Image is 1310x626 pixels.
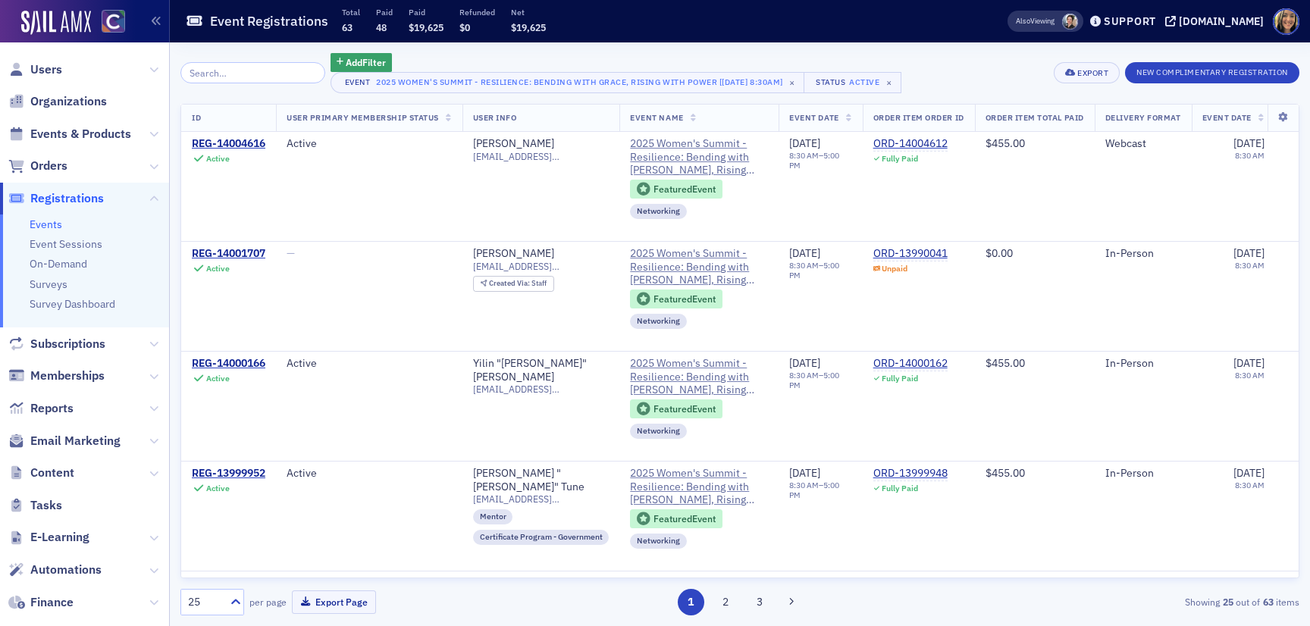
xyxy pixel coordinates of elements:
div: ORD-14004612 [873,137,948,151]
a: ORD-13997394 [873,577,948,590]
span: Event Name [630,112,683,123]
span: [EMAIL_ADDRESS][DOMAIN_NAME] [473,261,610,272]
h1: Event Registrations [210,12,328,30]
a: ORD-13999948 [873,467,948,480]
time: 5:00 PM [789,480,839,500]
div: Fully Paid [882,154,918,164]
a: Survey Dashboard [30,297,115,311]
a: [PERSON_NAME] "[PERSON_NAME]" Tune [473,467,610,493]
span: [DATE] [789,576,820,590]
div: Fully Paid [882,374,918,383]
div: In-Person [1105,357,1181,371]
span: 48 [376,21,387,33]
span: Registrations [30,190,104,207]
div: Fully Paid [882,484,918,493]
span: [DATE] [1233,246,1265,260]
a: 2025 Women's Summit - Resilience: Bending with [PERSON_NAME], Rising with Power [630,137,768,177]
span: [DATE] [789,246,820,260]
a: [PERSON_NAME] [473,247,554,261]
a: REG-14001707 [192,247,265,261]
div: Active [206,264,230,274]
span: E-Learning [30,529,89,546]
div: – [789,480,851,500]
div: Networking [630,204,687,219]
div: Export [1077,69,1108,77]
span: × [882,76,896,89]
time: 8:30 AM [1235,150,1265,161]
button: StatusActive× [804,72,902,93]
span: Reports [30,400,74,417]
span: 2025 Women's Summit - Resilience: Bending with Grace, Rising with Power [630,247,768,287]
div: Mentor [473,509,513,524]
div: [DOMAIN_NAME] [1179,14,1264,28]
span: $0.00 [986,246,1013,260]
time: 8:30 AM [1235,370,1265,380]
span: [EMAIL_ADDRESS][DOMAIN_NAME] [473,151,610,162]
div: Featured Event [630,290,722,308]
span: — [287,576,295,590]
label: per page [249,595,287,609]
time: 8:30 AM [789,370,819,380]
strong: 25 [1220,595,1236,609]
span: ID [192,112,201,123]
time: 5:00 PM [789,370,839,390]
span: Order Item Order ID [873,112,964,123]
span: 2025 Women's Summit - Resilience: Bending with Grace, Rising with Power [630,467,768,507]
span: Subscriptions [30,336,105,352]
span: [DATE] [1233,136,1265,150]
div: Featured Event [653,515,716,523]
div: In-Person [1105,467,1181,480]
p: Total [342,7,360,17]
a: REG-14004616 [192,137,265,151]
p: Paid [409,7,443,17]
button: Event2025 Women's Summit - Resilience: Bending with Grace, Rising with Power [[DATE] 8:30am]× [331,72,805,93]
a: [PERSON_NAME] [473,137,554,151]
span: Users [30,61,62,78]
a: New Complimentary Registration [1125,64,1299,78]
span: $574.00 [986,576,1025,590]
img: SailAMX [21,11,91,35]
a: ORD-14000162 [873,357,948,371]
div: Staff [489,280,547,288]
div: Networking [630,424,687,439]
span: Content [30,465,74,481]
p: Refunded [459,7,495,17]
button: New Complimentary Registration [1125,62,1299,83]
time: 5:00 PM [789,260,839,280]
input: Search… [180,62,325,83]
a: Events & Products [8,126,131,142]
time: 8:30 AM [789,150,819,161]
div: Active [287,467,452,480]
span: [EMAIL_ADDRESS][DOMAIN_NAME] [473,493,610,505]
time: 8:30 AM [789,480,819,490]
span: × [785,76,799,89]
a: 2025 Women's Summit - Resilience: Bending with [PERSON_NAME], Rising with Power [630,247,768,287]
time: 8:30 AM [1235,480,1265,490]
div: Featured Event [630,399,722,418]
div: Featured Event [653,405,716,413]
span: Orders [30,158,67,174]
a: Yilin "[PERSON_NAME]" [PERSON_NAME] [473,357,610,383]
a: [PERSON_NAME] [473,577,554,590]
a: Reports [8,400,74,417]
span: Add Filter [346,55,386,69]
a: View Homepage [91,10,125,36]
span: Tasks [30,497,62,514]
span: Email Marketing [30,433,121,449]
div: – [789,151,851,171]
div: Showing out of items [937,595,1299,609]
span: 2025 Women's Summit - Resilience: Bending with Grace, Rising with Power [630,137,768,177]
div: Created Via: Staff [473,276,554,292]
div: Featured Event [653,295,716,303]
span: $0 [459,21,470,33]
div: – [789,371,851,390]
div: Active [206,154,230,164]
button: [DOMAIN_NAME] [1165,16,1269,27]
p: Paid [376,7,393,17]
